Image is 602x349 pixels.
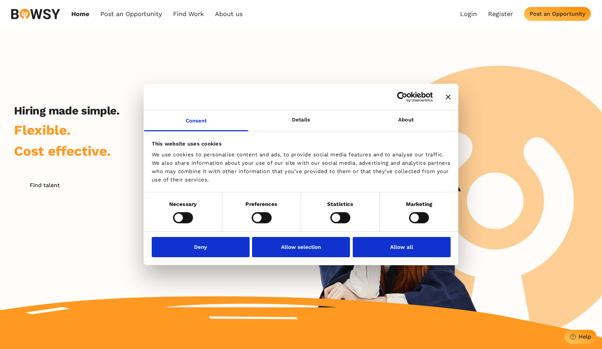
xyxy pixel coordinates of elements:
[11,9,60,19] img: svg%3e
[372,91,433,102] a: Usercentrics Cookiebot - opens in a new window
[152,237,250,257] button: Deny
[579,333,591,340] div: Help
[152,139,451,148] div: This website uses cookies
[14,143,111,159] span: Cost effective.
[530,10,585,17] div: Post an Opportunity
[30,182,60,188] div: Find talent
[71,10,89,18] a: Home
[252,237,350,257] button: Allow selection
[460,10,477,18] a: Login
[14,104,120,117] h2: Hiring made simple.
[353,237,451,257] button: Allow all
[488,10,513,18] a: Register
[524,7,591,21] button: Post an Opportunity
[406,201,432,207] strong: Marketing
[144,110,249,131] a: Consent
[565,330,597,344] button: Help
[353,110,458,131] a: About
[169,201,196,207] strong: Necessary
[446,94,451,99] button: Close banner
[245,201,277,207] strong: Preferences
[14,178,75,192] button: Find talent
[14,122,71,138] span: Flexible.
[249,110,353,131] a: Details
[327,201,353,207] strong: Statistics
[152,150,451,184] div: We use cookies to personalise content and ads, to provide social media features and to analyse ou...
